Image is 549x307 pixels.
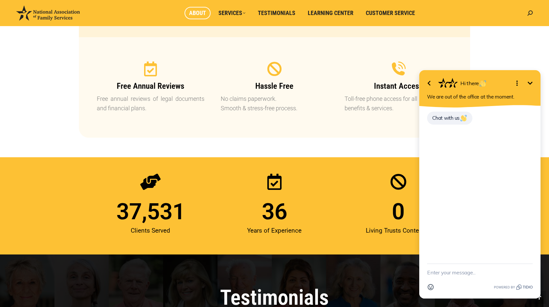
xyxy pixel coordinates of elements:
[216,223,333,238] div: Years of Experience
[185,7,211,19] a: About
[361,7,420,19] a: Customer Service
[345,94,452,113] p: Toll-free phone access for all benefits & services.
[366,9,415,17] span: Customer Service
[255,81,293,91] span: Hassle Free
[262,200,287,223] span: 36
[218,9,245,17] span: Services
[374,81,423,91] span: Instant Access
[92,223,209,238] div: Clients Served
[117,81,184,91] span: Free Annual Reviews
[116,200,185,223] span: 37,531
[303,7,358,19] a: Learning Center
[189,9,206,17] span: About
[308,9,353,17] span: Learning Center
[258,9,295,17] span: Testimonials
[411,63,549,307] iframe: Tidio Chat
[97,94,204,113] p: Free annual reviews of legal documents and financial plans.
[340,223,457,238] div: Living Trusts Contested
[221,94,328,113] p: No claims paperwork. Smooth & stress-free process.
[392,200,405,223] span: 0
[253,7,300,19] a: Testimonials
[16,6,80,21] img: National Association of Family Services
